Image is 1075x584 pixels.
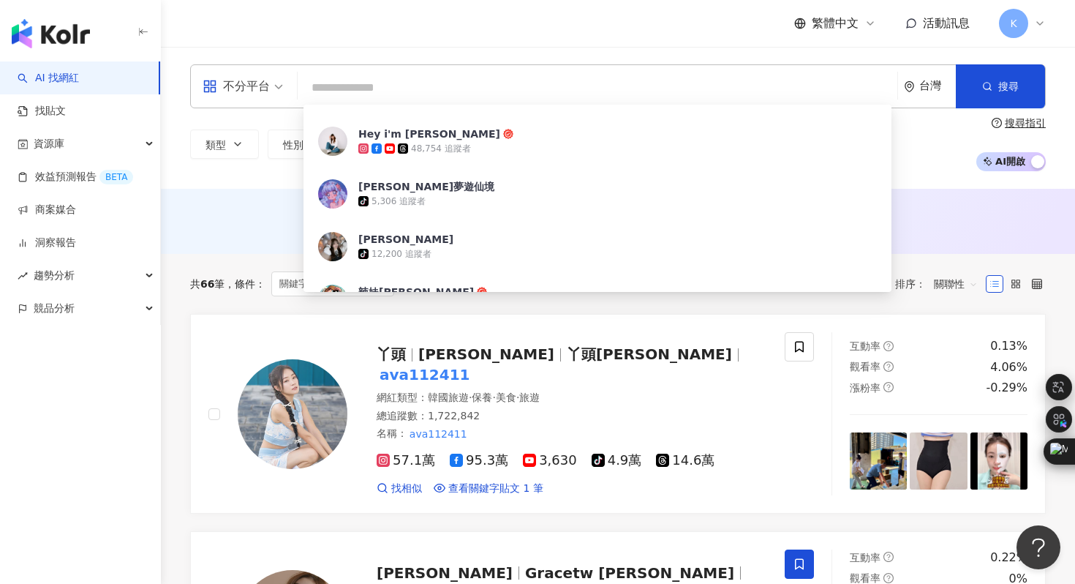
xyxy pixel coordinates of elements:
span: 保養 [472,392,492,403]
div: AI 推薦 ： [473,211,782,229]
div: 0.13% [990,338,1027,354]
iframe: Help Scout Beacon - Open [1016,525,1060,569]
div: 台灣 [919,80,956,92]
div: 搜尋指引 [1005,117,1046,129]
div: -0.29% [986,380,1027,396]
div: 4.06% [990,359,1027,375]
img: post-image [910,433,967,490]
span: · [469,392,472,403]
span: 丫頭 [377,345,406,363]
span: 資源庫 [34,127,64,160]
mark: ava112411 [407,426,469,442]
button: 互動率 [433,130,512,159]
span: question-circle [883,382,894,392]
span: 無結果，請嘗試搜尋其他語言關鍵字或條件 [532,212,782,228]
a: KOL Avatar丫頭[PERSON_NAME]丫頭[PERSON_NAME]ava112411網紅類型：韓國旅遊·保養·美食·旅遊總追蹤數：1,722,842名稱：ava11241157.1... [190,314,1046,514]
a: 效益預測報告BETA [18,170,133,184]
button: 合作費用預估 [608,130,718,159]
span: question-circle [883,362,894,372]
span: environment [904,81,915,92]
span: 旅遊 [519,392,540,403]
span: 95.3萬 [450,453,508,468]
div: 網紅類型 ： [377,391,767,405]
span: 關鍵字：ava112411 [271,272,393,296]
button: 觀看率 [521,130,600,159]
span: 觀看率 [536,139,567,151]
span: 3,630 [523,453,577,468]
a: 商案媒合 [18,203,76,217]
span: 韓國旅遊 [428,392,469,403]
span: 美食 [496,392,516,403]
div: 總追蹤數 ： 1,722,842 [377,409,767,424]
span: 趨勢分析 [34,259,75,292]
span: 14.6萬 [656,453,714,468]
button: 類型 [190,130,259,159]
div: 共 筆 [190,278,225,290]
img: post-image [850,433,907,490]
div: 不分平台 [203,75,270,98]
span: 互動率 [850,340,880,352]
span: 漲粉率 [850,382,880,394]
span: · [492,392,495,403]
mark: ava112411 [377,363,473,386]
a: 洞察報告 [18,236,76,250]
span: 觀看率 [850,572,880,584]
span: Gracetw [PERSON_NAME] [525,564,734,582]
span: 關聯性 [934,272,978,296]
img: KOL Avatar [238,359,347,469]
button: 搜尋 [956,64,1045,108]
img: post-image [970,433,1027,490]
span: 追蹤數 [361,139,391,151]
span: 丫頭[PERSON_NAME] [567,345,732,363]
span: 名稱 ： [377,426,469,442]
span: 觀看率 [850,361,880,373]
span: 找相似 [391,482,422,496]
button: 更多篩選 [727,130,815,159]
span: 條件 ： [225,278,265,290]
span: [PERSON_NAME] [377,564,513,582]
div: 重置 [400,278,420,290]
button: 性別 [268,130,336,159]
span: 查看關鍵字貼文 1 筆 [448,482,543,496]
button: 追蹤數 [345,130,424,159]
span: 互動率 [448,139,479,151]
a: 找相似 [377,482,422,496]
span: 搜尋 [998,81,1019,92]
div: 排序： [895,272,986,296]
span: 66 [200,278,214,290]
span: 合作費用預估 [624,139,685,151]
span: · [516,392,519,403]
span: 57.1萬 [377,453,435,468]
span: question-circle [883,573,894,583]
span: question-circle [883,341,894,351]
div: 0.22% [990,550,1027,566]
span: [PERSON_NAME] [418,345,554,363]
span: 活動訊息 [923,16,970,30]
span: 競品分析 [34,292,75,325]
span: 繁體中文 [812,15,859,31]
span: K [1010,15,1016,31]
span: appstore [203,79,217,94]
img: logo [12,19,90,48]
span: 4.9萬 [592,453,642,468]
span: 性別 [283,139,303,151]
a: searchAI 找網紅 [18,71,79,86]
span: question-circle [883,552,894,562]
span: 更多篩選 [758,138,799,150]
span: 互動率 [850,552,880,564]
span: question-circle [992,118,1002,128]
span: 類型 [205,139,226,151]
a: 找貼文 [18,104,66,119]
span: rise [18,271,28,281]
a: 查看關鍵字貼文 1 筆 [434,482,543,496]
